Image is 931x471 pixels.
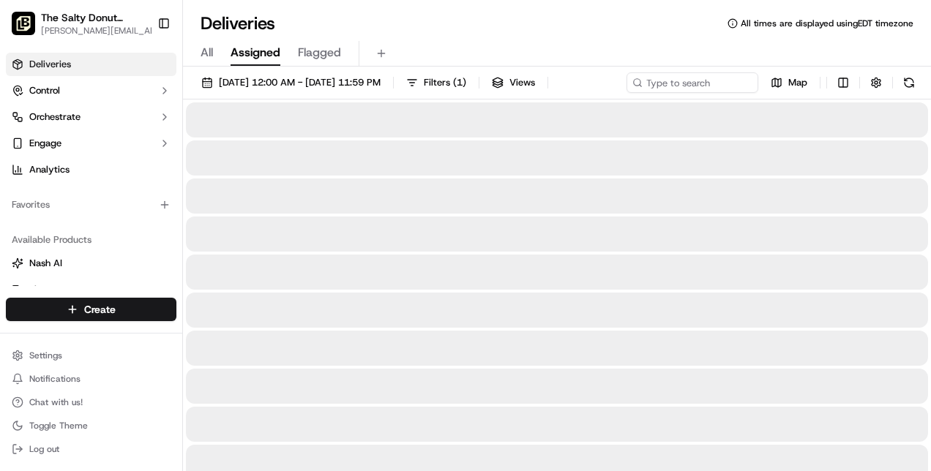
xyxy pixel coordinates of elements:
a: Nash AI [12,257,171,270]
span: Views [509,76,535,89]
span: [DATE] 12:00 AM - [DATE] 11:59 PM [219,76,381,89]
span: ( 1 ) [453,76,466,89]
img: The Salty Donut (Plaza Midwood) [12,12,35,35]
h1: Deliveries [201,12,275,35]
span: Log out [29,443,59,455]
span: Flagged [298,44,341,61]
span: Nash AI [29,257,62,270]
span: Analytics [29,163,70,176]
div: Favorites [6,193,176,216]
button: Map [764,72,814,93]
button: Notifications [6,369,176,389]
span: Fleet [29,283,51,296]
span: Filters [424,76,466,89]
button: Chat with us! [6,392,176,412]
button: Toggle Theme [6,415,176,436]
span: Chat with us! [29,396,83,408]
button: Settings [6,345,176,366]
span: Deliveries [29,58,71,71]
button: Orchestrate [6,105,176,129]
div: Available Products [6,228,176,252]
span: Engage [29,137,61,150]
button: The Salty Donut ([GEOGRAPHIC_DATA]) [41,10,149,25]
span: Notifications [29,373,81,385]
button: The Salty Donut (Plaza Midwood)The Salty Donut ([GEOGRAPHIC_DATA])[PERSON_NAME][EMAIL_ADDRESS][PE... [6,6,152,41]
span: Orchestrate [29,110,81,124]
button: Views [485,72,542,93]
button: Nash AI [6,252,176,275]
button: Log out [6,439,176,459]
button: Refresh [899,72,919,93]
span: Map [788,76,807,89]
button: [DATE] 12:00 AM - [DATE] 11:59 PM [195,72,387,93]
span: Toggle Theme [29,420,88,432]
span: All times are displayed using EDT timezone [741,18,913,29]
button: Control [6,79,176,102]
button: Engage [6,132,176,155]
button: Fleet [6,278,176,301]
span: Create [84,302,116,317]
span: All [201,44,213,61]
span: Control [29,84,60,97]
span: Settings [29,350,62,361]
span: Assigned [231,44,280,61]
a: Fleet [12,283,171,296]
button: Create [6,298,176,321]
button: [PERSON_NAME][EMAIL_ADDRESS][PERSON_NAME][DOMAIN_NAME] [41,25,165,37]
a: Deliveries [6,53,176,76]
a: Analytics [6,158,176,181]
input: Type to search [627,72,758,93]
button: Filters(1) [400,72,473,93]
